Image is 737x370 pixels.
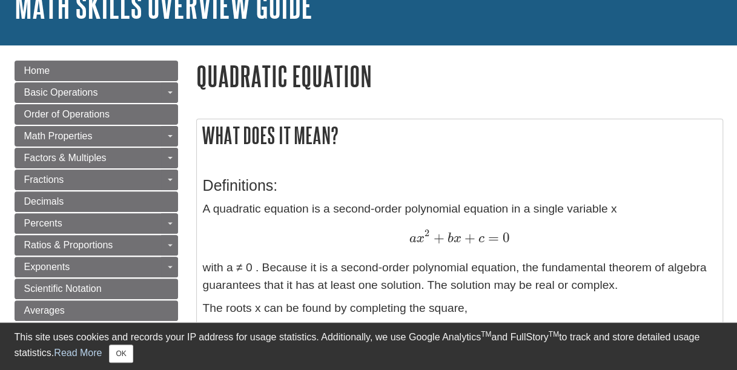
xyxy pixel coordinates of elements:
span: b [445,232,454,245]
span: Math Properties [24,131,93,141]
p: A quadratic equation is a second-order polynomial equation in a single variable x with a ≠ 0 . Be... [203,200,716,294]
a: Basic Operations [15,82,178,103]
button: Close [109,345,133,363]
span: a [409,232,416,245]
sup: TM [481,330,491,339]
h3: Definitions: [203,177,716,194]
div: This site uses cookies and records your IP address for usage statistics. Additionally, we use Goo... [15,330,723,363]
span: Basic Operations [24,87,98,97]
span: 0 [499,230,510,246]
a: Home [15,61,178,81]
span: Order of Operations [24,109,110,119]
span: x [416,232,424,245]
a: Averages [15,300,178,321]
h2: What does it mean? [197,119,722,151]
a: Fractions [15,170,178,190]
span: Decimals [24,196,64,206]
a: Factors & Multiples [15,148,178,168]
h1: Quadratic Equation [196,61,723,91]
span: Exponents [24,262,70,272]
span: + [431,230,445,246]
span: Factors & Multiples [24,153,107,163]
span: Ratios & Proportions [24,240,113,250]
span: = [484,230,499,246]
a: Decimals [15,191,178,212]
sup: TM [549,330,559,339]
span: + [461,230,475,246]
a: Percents [15,213,178,234]
span: Averages [24,305,65,315]
span: Scientific Notation [24,283,102,294]
span: Home [24,65,50,76]
span: 2 [425,227,429,239]
a: Ratios & Proportions [15,235,178,256]
a: Math Properties [15,126,178,147]
span: c [475,232,484,245]
a: Scientific Notation [15,279,178,299]
span: x [454,232,461,245]
span: Fractions [24,174,64,185]
span: Percents [24,218,62,228]
a: Order of Operations [15,104,178,125]
a: Exponents [15,257,178,277]
a: Read More [54,348,102,358]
